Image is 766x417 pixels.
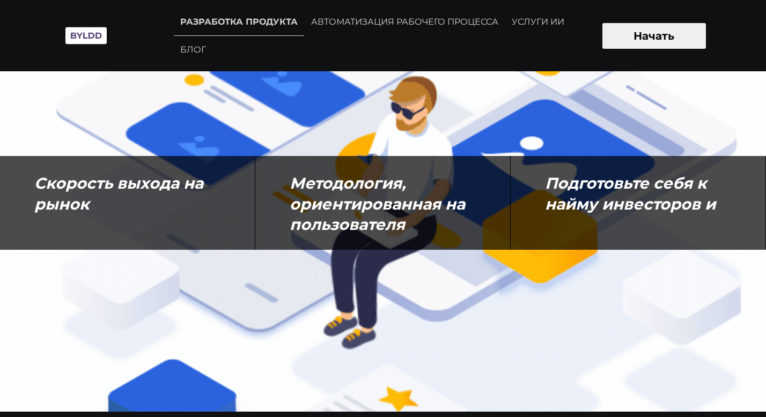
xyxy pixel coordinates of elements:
a: АВТОМАТИЗАЦИЯ РАБОЧЕГО ПРОЦЕССА [305,9,505,35]
font: Скорость выхода на рынок [34,174,203,213]
a: РАЗРАБОТКА ПРОДУКТА [174,9,304,36]
font: УСЛУГИ ИИ [512,17,564,27]
font: РАЗРАБОТКА ПРОДУКТА [180,17,298,27]
a: УСЛУГИ ИИ [505,9,571,35]
a: БЛОГ [174,36,212,63]
img: Byldd — компания по разработке продуктов [60,21,112,50]
font: Начать [634,29,674,42]
font: Подготовьте себя к найму инвесторов и [545,174,716,213]
font: Методология, ориентированная на пользователя [290,174,465,234]
font: БЛОГ [180,44,206,55]
font: АВТОМАТИЗАЦИЯ РАБОЧЕГО ПРОЦЕССА [311,17,498,27]
button: Начать [602,23,706,49]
